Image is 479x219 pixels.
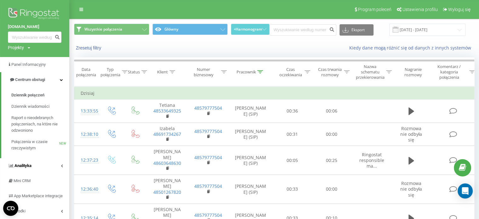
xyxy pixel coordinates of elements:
span: Panel Informacyjny [11,62,46,67]
div: Czas trwania rozmowy [317,67,342,78]
img: Ringostat logo [8,6,61,22]
td: [PERSON_NAME] (SIP) [229,175,273,204]
div: Status [128,69,140,75]
td: [PERSON_NAME] [147,146,188,175]
a: 48579777504 [194,183,222,189]
span: Harmonogram [236,27,262,32]
span: Ustawienia profilu [402,7,438,12]
td: Dzisiaj [74,87,477,100]
div: 12:37:23 [81,154,93,166]
a: 48579777504 [194,105,222,111]
td: 00:00 [312,123,351,146]
span: Środki [14,209,26,213]
a: Centrum obsługi [1,72,69,87]
span: Analityka [14,163,31,168]
div: Typ połączenia [100,67,120,78]
a: [DOMAIN_NAME] [8,24,61,30]
button: Eksport [339,24,374,36]
button: Wszystkie połączenia [74,24,149,35]
span: App Marketplace integracje [14,193,63,198]
a: 48579777504 [194,128,222,134]
div: Projekty [8,44,24,51]
td: Tetiana [147,100,188,123]
td: [PERSON_NAME] [147,175,188,204]
input: Wyszukiwanie według numeru [8,32,61,43]
a: 48533649325 [153,108,181,114]
a: 48579777504 [194,212,222,218]
div: Klient [157,69,168,75]
button: Open CMP widget [3,201,18,216]
a: Połączenia w czasie rzeczywistymNEW [11,136,69,154]
button: Główny [152,24,228,35]
a: 48501267820 [153,189,181,195]
a: 48579777504 [194,154,222,160]
td: 00:33 [273,175,312,204]
span: Program poleceń [358,7,391,12]
button: Zresetuj filtry [74,45,104,51]
td: 00:36 [273,100,312,123]
td: [PERSON_NAME] (SIP) [229,146,273,175]
div: Nazwa schematu przekierowania [356,64,385,80]
span: Rozmowa nie odbyła się [400,125,422,143]
div: Numer biznesowy [188,67,220,78]
span: Mini CRM [14,178,31,183]
div: 12:38:10 [81,128,93,141]
td: 00:31 [273,123,312,146]
span: Wyloguj się [448,7,470,12]
div: Czas oczekiwania [278,67,303,78]
span: Dziennik wiadomości [11,103,49,110]
div: Data połączenia [74,67,98,78]
td: 00:06 [312,100,351,123]
a: Raport o nieodebranych połączeniach, na które nie odzwoniono [11,112,69,136]
td: Izabela [147,123,188,146]
a: Kiedy dane mogą różnić się od danych z innych systemów [349,45,474,51]
td: [PERSON_NAME] (SIP) [229,123,273,146]
td: 00:25 [312,146,351,175]
div: Nagranie rozmowy [398,67,428,78]
input: Wyszukiwanie według numeru [270,24,336,36]
span: Połączenia w czasie rzeczywistym [11,139,59,151]
span: Raport o nieodebranych połączeniach, na które nie odzwoniono [11,115,66,134]
button: Harmonogram [231,24,269,35]
span: Dziennik połączeń [11,92,44,98]
a: 48691734267 [153,131,181,137]
span: Centrum obsługi [15,77,45,82]
a: Dziennik wiadomości [11,101,69,112]
td: 00:00 [312,175,351,204]
span: Ringostat responsible ma... [359,152,384,169]
div: 13:33:55 [81,105,93,117]
div: Pracownik [236,69,256,75]
div: 12:36:40 [81,183,93,195]
div: Open Intercom Messenger [458,183,473,199]
td: 00:05 [273,146,312,175]
a: Dziennik połączeń [11,89,69,101]
td: [PERSON_NAME] (SIP) [229,100,273,123]
div: Komentarz / kategoria połączenia [431,64,468,80]
a: 48603648630 [153,160,181,166]
span: Wszystkie połączenia [84,27,122,32]
span: Rozmowa nie odbyła się [400,180,422,198]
